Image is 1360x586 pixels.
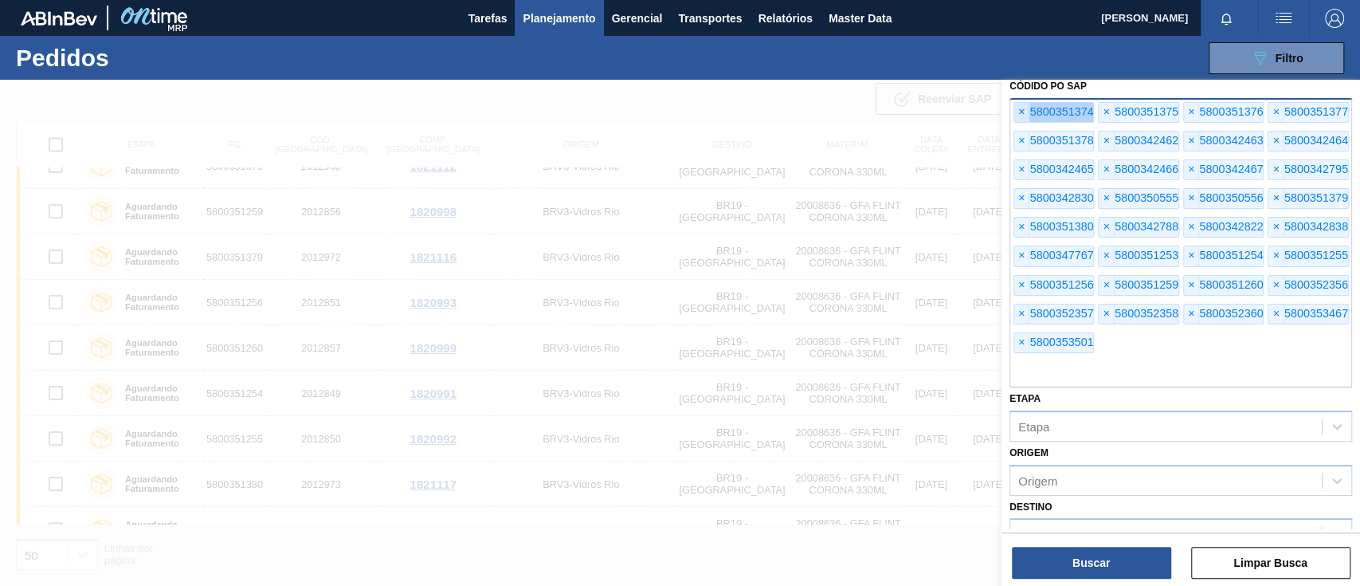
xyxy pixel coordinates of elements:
span: × [1014,305,1029,324]
span: × [1014,189,1029,208]
span: × [1014,160,1029,179]
div: 5800342467 [1183,159,1264,180]
div: 5800351260 [1183,275,1264,296]
span: Tarefas [468,9,508,28]
span: Filtro [1276,52,1303,65]
div: 5800351374 [1013,102,1094,123]
div: 5800352360 [1183,304,1264,324]
div: 5800342830 [1013,188,1094,209]
span: × [1014,333,1029,352]
span: × [1014,103,1029,122]
span: × [1099,189,1114,208]
div: 5800351377 [1268,102,1348,123]
button: Notificações [1201,7,1252,29]
span: Master Data [829,9,892,28]
div: 5800351259 [1098,275,1178,296]
div: 5800351380 [1013,217,1094,238]
span: × [1014,246,1029,265]
span: × [1014,132,1029,151]
span: × [1099,305,1114,324]
span: × [1184,246,1199,265]
div: Etapa [1018,419,1049,433]
div: 5800352357 [1013,304,1094,324]
div: 5800351378 [1013,131,1094,151]
div: Origem [1018,474,1057,487]
span: × [1184,160,1199,179]
span: × [1184,276,1199,295]
span: × [1184,132,1199,151]
span: × [1099,276,1114,295]
span: × [1268,276,1284,295]
div: 5800342463 [1183,131,1264,151]
div: 5800342788 [1098,217,1178,238]
img: userActions [1274,9,1293,28]
span: × [1268,218,1284,237]
span: Planejamento [523,9,595,28]
span: × [1184,103,1199,122]
div: 5800350555 [1098,188,1178,209]
span: × [1014,276,1029,295]
div: 5800347767 [1013,246,1094,266]
span: × [1268,189,1284,208]
div: 5800342795 [1268,159,1348,180]
div: 5800353467 [1268,304,1348,324]
span: × [1014,218,1029,237]
div: 5800352358 [1098,304,1178,324]
div: 5800351256 [1013,275,1094,296]
span: × [1268,246,1284,265]
span: Relatórios [758,9,812,28]
label: Etapa [1009,393,1041,404]
span: Gerencial [612,9,663,28]
img: TNhmsLtSVTkK8tSr43FrP2fwEKptu5GPRR3wAAAABJRU5ErkJggg== [21,11,97,26]
label: Origem [1009,447,1048,458]
span: × [1099,103,1114,122]
div: 5800351379 [1268,188,1348,209]
span: Transportes [678,9,742,28]
div: 5800351253 [1098,246,1178,266]
h1: Pedidos [16,49,249,67]
span: × [1184,305,1199,324]
div: 5800342822 [1183,217,1264,238]
button: Filtro [1209,42,1344,74]
div: 5800353501 [1013,332,1094,353]
div: Unidade de Negócio [1018,528,1127,541]
span: × [1184,218,1199,237]
label: Códido PO SAP [1009,81,1087,92]
div: 5800352356 [1268,275,1348,296]
div: 5800351376 [1183,102,1264,123]
span: × [1099,218,1114,237]
span: × [1268,103,1284,122]
div: 5800342462 [1098,131,1178,151]
img: Logout [1325,9,1344,28]
div: 5800351375 [1098,102,1178,123]
span: × [1268,132,1284,151]
label: Destino [1009,501,1052,513]
div: 5800342465 [1013,159,1094,180]
span: × [1099,132,1114,151]
span: × [1268,305,1284,324]
div: 5800350556 [1183,188,1264,209]
div: 5800342838 [1268,217,1348,238]
span: × [1099,160,1114,179]
div: 5800342466 [1098,159,1178,180]
div: 5800342464 [1268,131,1348,151]
span: × [1268,160,1284,179]
span: × [1099,246,1114,265]
div: 5800351254 [1183,246,1264,266]
span: × [1184,189,1199,208]
div: 5800351255 [1268,246,1348,266]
